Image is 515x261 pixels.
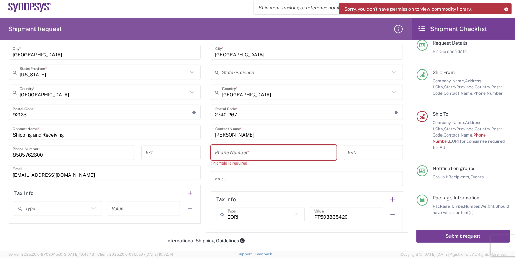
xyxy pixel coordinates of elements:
h2: Shipment Checklist [418,25,487,33]
span: State/Province, [444,84,475,90]
span: City, [435,126,444,131]
span: Pickup open date [433,49,467,54]
span: Country, [475,126,491,131]
span: Client: 2025.20.0-035ba07 [97,252,174,257]
span: Package 1: [433,204,454,209]
span: Contact Name, [444,91,473,96]
span: Events [470,174,484,179]
span: Server: 2025.20.0-970904bc0f3 [8,252,94,257]
a: Support [238,252,255,256]
span: Contact Name, [444,132,473,138]
span: Company Name, [433,120,465,125]
span: Country, [475,84,491,90]
h2: Tax Info [217,196,236,203]
span: State/Province, [444,126,475,131]
a: Feedback [255,252,272,256]
span: Notification groups [433,166,475,171]
span: Sorry, you don't have permission to view commodity library. [344,6,472,12]
span: Ship From [433,69,455,75]
span: EORI for consignee required for EU [433,139,505,150]
input: Shipment, tracking or reference number [254,1,432,14]
div: International Shipping Guidelines [3,237,408,244]
span: Request Details [433,40,467,46]
h2: Shipment Request [8,25,62,33]
span: Type, [454,204,464,209]
div: This field is required [211,160,337,166]
span: [DATE] 10:52:44 [146,252,174,257]
h2: Tax Info [14,190,34,197]
span: Weight, [480,204,495,209]
span: Company Name, [433,78,465,83]
span: Ship To [433,111,448,117]
button: Submit request [416,230,510,243]
span: City, [435,84,444,90]
span: Number, [464,204,480,209]
span: Group 1: [433,174,448,179]
span: [DATE] 10:43:43 [66,252,94,257]
span: Package Information [433,195,479,201]
span: Phone Number [473,91,503,96]
span: Recipients, [448,174,470,179]
span: Copyright © [DATE]-[DATE] Agistix Inc., All Rights Reserved [400,251,507,258]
